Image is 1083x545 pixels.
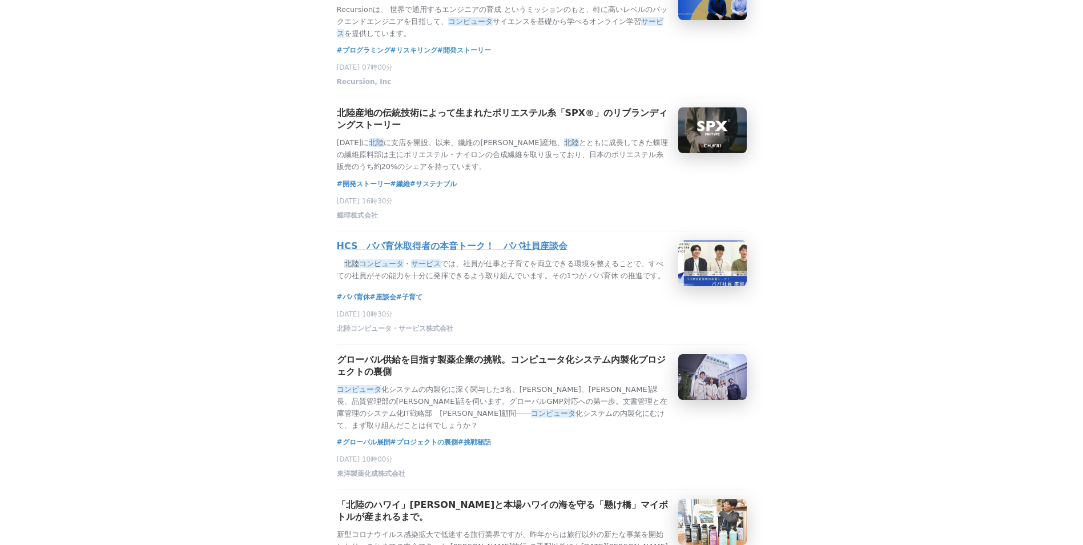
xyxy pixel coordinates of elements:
p: Recursionは、 世界で通用するエンジニアの育成 というミッションのもと、特に高いレベルのバックエンドエンジニアを目指して、 サイエンスを基礎から学べるオンライン学習 を提供しています。 [337,4,669,39]
a: #サステナブル [410,178,457,190]
em: コンピュータ [531,409,575,418]
em: サービス [337,17,663,38]
h3: グローバル供給を目指す製薬企業の挑戦。コンピュータ化システム内製化プロジェクトの裏側 [337,354,669,378]
p: [DATE]に に支店を開設。以来、繊維の[PERSON_NAME]産地、 とともに成長してきた蝶理の繊維原料部は主にポリエステル・ナイロンの合成繊維を取り扱っており、日本のポリエステル糸販売の... [337,137,669,173]
a: HCS パパ育休取得者の本音トーク！ パパ社員座談会 北陸コンピュータ・サービスでは、社員が仕事と子育てを両立できる環境を整えることで、すべての社員がその能力を十分に発揮できるよう取り組んでいま... [337,241,747,286]
a: 北陸産地の伝統技術によって生まれたポリエステル糸「SPX®」のリブランディングストーリー[DATE]に北陸に支店を開設。以来、繊維の[PERSON_NAME]産地、北陸とともに成長してきた蝶理の... [337,107,747,173]
a: #リスキリング [390,45,437,56]
span: 北陸コンピュータ・サービス株式会社 [337,324,453,334]
a: 蝶理株式会社 [337,214,378,222]
a: グローバル供給を目指す製薬企業の挑戦。コンピュータ化システム内製化プロジェクトの裏側コンピュータ化システムの内製化に深く関与した3名、[PERSON_NAME]、[PERSON_NAME]課長、... [337,354,747,431]
em: コンピュータ [448,17,493,26]
a: #座談会 [370,291,396,303]
h3: HCS パパ育休取得者の本音トーク！ パパ社員座談会 [337,241,568,253]
span: 東洋製薬化成株式会社 [337,469,405,479]
a: Recursion, Inc [337,81,392,89]
a: #繊維 [390,178,410,190]
a: #挑戦秘話 [458,436,491,448]
a: #プログラミング [337,45,390,56]
a: #子育て [396,291,422,303]
a: #開発ストーリー [337,178,390,190]
a: #グローバル展開 [337,436,390,448]
h3: 「北陸のハワイ」[PERSON_NAME]と本場ハワイの海を守る「懸け橋」マイボトルが産まれるまで。 [337,499,669,523]
h3: 北陸産地の伝統技術によって生まれたポリエステル糸「SPX®」のリブランディングストーリー [337,107,669,131]
em: 北陸 [369,138,384,147]
a: 東洋製薬化成株式会社 [337,472,405,480]
a: #プロジェクトの裏側 [390,436,458,448]
a: #開発ストーリー [437,45,491,56]
span: 蝶理株式会社 [337,211,378,221]
a: #パパ育休 [337,291,370,303]
em: 北陸 [344,259,359,268]
p: 化システムの内製化に深く関与した3名、[PERSON_NAME]、[PERSON_NAME]課長、品質管理部の[PERSON_NAME]話を伺います。グローバルGMP対応への第一歩。文書管理と在... [337,384,669,431]
em: コンピュータ [359,259,404,268]
p: [DATE] 16時30分 [337,197,747,206]
p: [DATE] 07時00分 [337,63,747,73]
em: 北陸 [564,138,579,147]
em: コンピュータ [337,385,381,394]
a: 北陸コンピュータ・サービス株式会社 [337,327,453,335]
p: [DATE] 10時30分 [337,310,747,319]
em: サービス [411,259,441,268]
span: Recursion, Inc [337,77,392,87]
p: ・ では、社員が仕事と子育てを両立できる環境を整えることで、すべての社員がその能力を十分に発揮できるよう取り組んでいます。その1つが パパ育休 の推進です。 [337,258,669,282]
p: [DATE] 10時00分 [337,455,747,464]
